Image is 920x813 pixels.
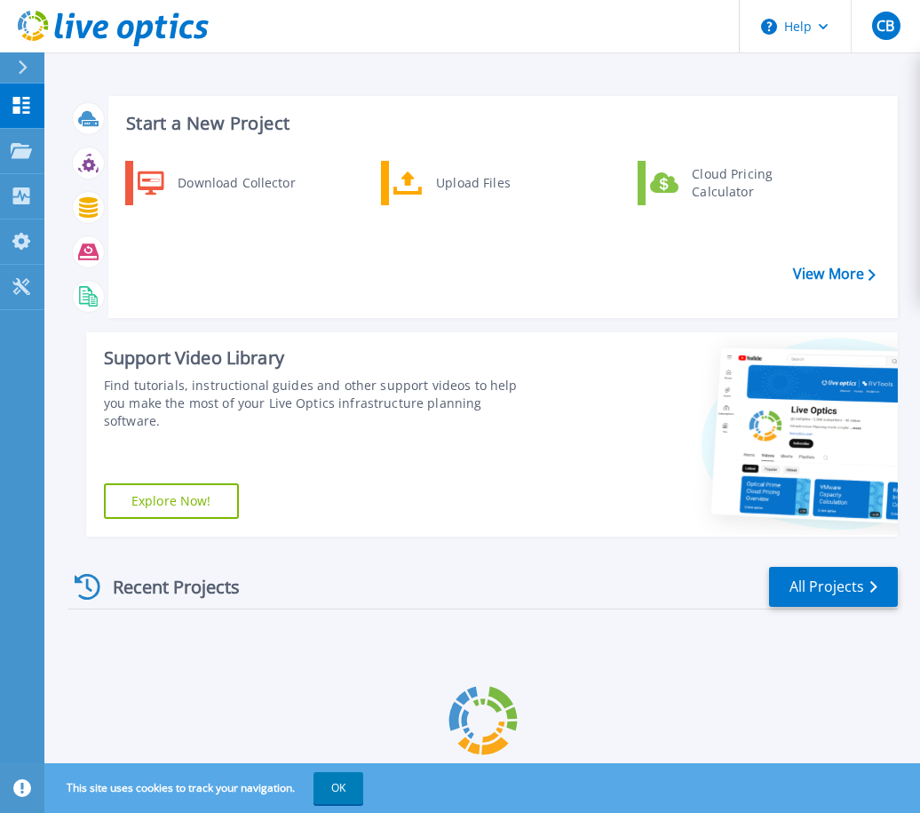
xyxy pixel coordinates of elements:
button: OK [313,772,363,804]
div: Cloud Pricing Calculator [683,165,814,201]
a: All Projects [769,567,898,607]
a: View More [793,266,876,283]
h3: Start a New Project [126,114,875,133]
div: Upload Files [427,165,559,201]
a: Download Collector [125,161,307,205]
a: Cloud Pricing Calculator [638,161,820,205]
div: Find tutorials, instructional guides and other support videos to help you make the most of your L... [104,377,522,430]
span: This site uses cookies to track your navigation. [49,772,363,804]
span: CB [876,19,894,33]
div: Support Video Library [104,347,522,370]
div: Download Collector [169,165,303,201]
a: Upload Files [381,161,563,205]
div: Recent Projects [68,565,264,609]
a: Explore Now! [104,483,239,519]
